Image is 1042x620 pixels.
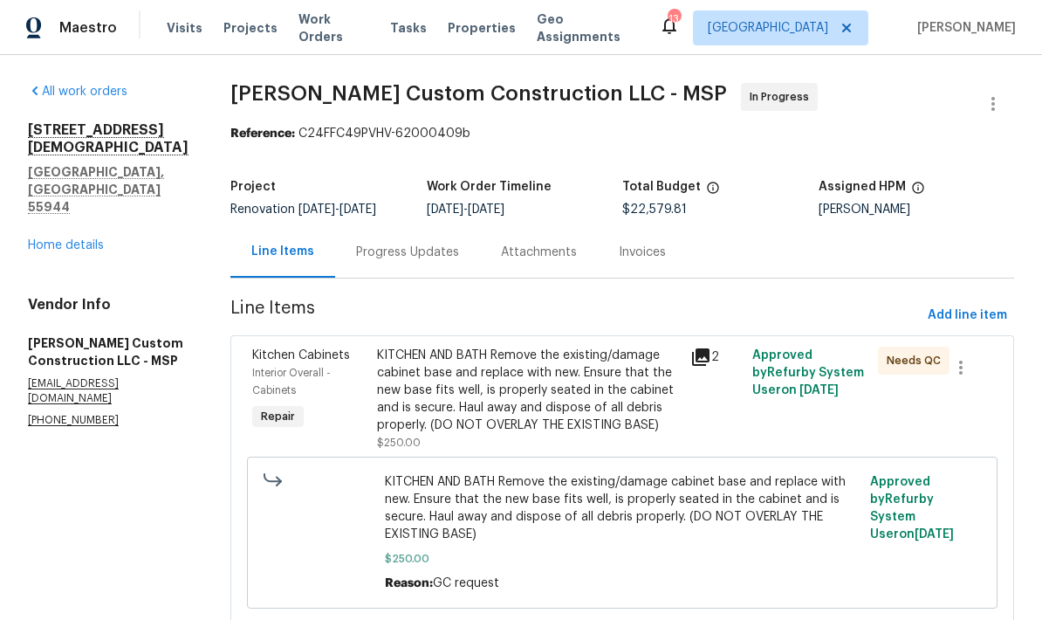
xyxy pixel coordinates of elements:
[230,300,921,332] span: Line Items
[385,473,860,543] span: KITCHEN AND BATH Remove the existing/damage cabinet base and replace with new. Ensure that the ne...
[622,203,687,216] span: $22,579.81
[921,300,1014,332] button: Add line item
[448,19,516,37] span: Properties
[252,349,350,362] span: Kitchen Cabinets
[819,203,1015,216] div: [PERSON_NAME]
[619,244,666,261] div: Invoices
[28,86,127,98] a: All work orders
[223,19,278,37] span: Projects
[911,181,925,203] span: The hpm assigned to this work order.
[28,239,104,251] a: Home details
[230,83,727,104] span: [PERSON_NAME] Custom Construction LLC - MSP
[298,203,335,216] span: [DATE]
[468,203,504,216] span: [DATE]
[390,22,427,34] span: Tasks
[230,127,295,140] b: Reference:
[427,203,504,216] span: -
[910,19,1016,37] span: [PERSON_NAME]
[799,384,839,396] span: [DATE]
[339,203,376,216] span: [DATE]
[887,352,948,369] span: Needs QC
[501,244,577,261] div: Attachments
[750,88,816,106] span: In Progress
[928,305,1007,327] span: Add line item
[537,10,638,45] span: Geo Assignments
[167,19,202,37] span: Visits
[251,243,314,260] div: Line Items
[230,203,376,216] span: Renovation
[385,577,433,589] span: Reason:
[252,368,331,396] span: Interior Overall - Cabinets
[254,408,302,425] span: Repair
[819,181,906,193] h5: Assigned HPM
[427,181,552,193] h5: Work Order Timeline
[690,347,743,368] div: 2
[870,476,954,541] span: Approved by Refurby System User on
[385,550,860,568] span: $250.00
[59,19,117,37] span: Maestro
[377,347,679,434] div: KITCHEN AND BATH Remove the existing/damage cabinet base and replace with new. Ensure that the ne...
[298,10,369,45] span: Work Orders
[28,334,189,369] h5: [PERSON_NAME] Custom Construction LLC - MSP
[668,10,680,28] div: 13
[433,577,499,589] span: GC request
[230,125,1014,142] div: C24FFC49PVHV-62000409b
[427,203,463,216] span: [DATE]
[706,181,720,203] span: The total cost of line items that have been proposed by Opendoor. This sum includes line items th...
[28,296,189,313] h4: Vendor Info
[298,203,376,216] span: -
[377,437,421,448] span: $250.00
[752,349,864,396] span: Approved by Refurby System User on
[230,181,276,193] h5: Project
[915,528,954,541] span: [DATE]
[622,181,701,193] h5: Total Budget
[708,19,828,37] span: [GEOGRAPHIC_DATA]
[356,244,459,261] div: Progress Updates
